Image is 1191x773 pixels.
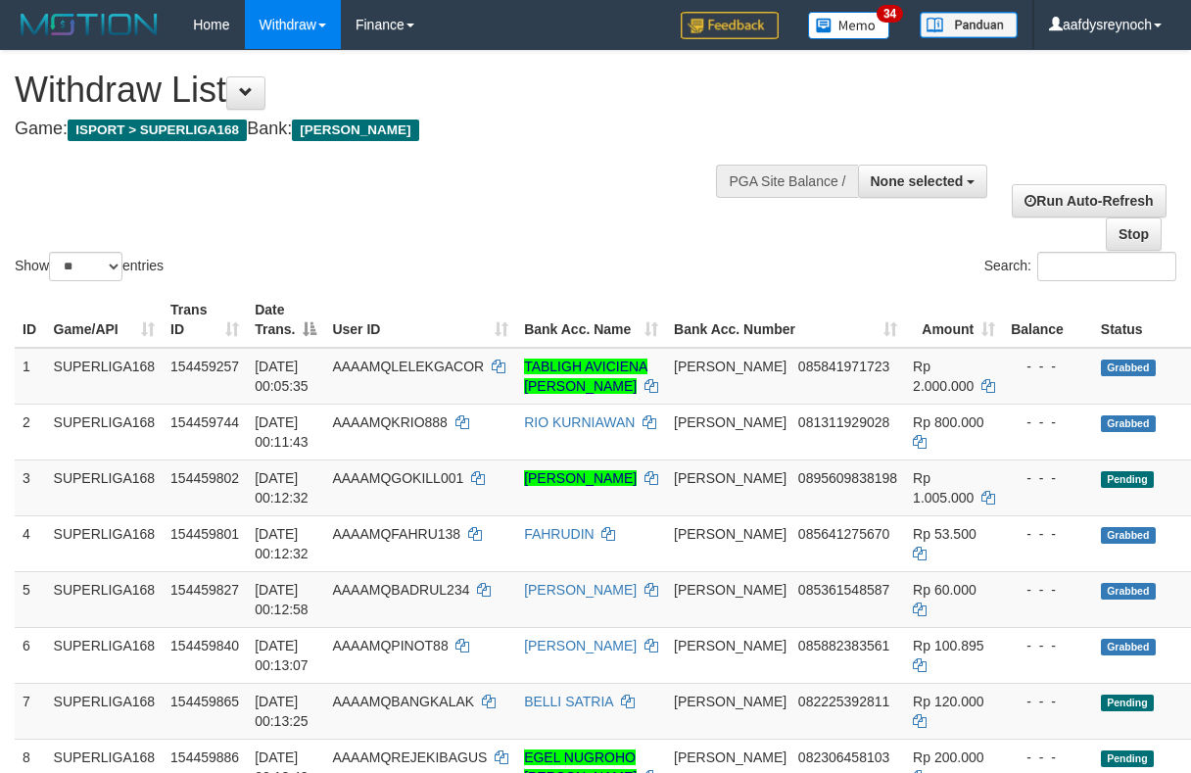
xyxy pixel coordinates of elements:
span: [PERSON_NAME] [292,120,418,141]
td: 7 [15,683,46,739]
span: Pending [1101,471,1154,488]
a: [PERSON_NAME] [524,582,637,598]
span: Rp 800.000 [913,414,983,430]
td: SUPERLIGA168 [46,515,164,571]
span: 154459886 [170,749,239,765]
span: [PERSON_NAME] [674,638,786,653]
th: Balance [1003,292,1093,348]
a: FAHRUDIN [524,526,595,542]
th: Amount: activate to sort column ascending [905,292,1003,348]
td: SUPERLIGA168 [46,683,164,739]
th: User ID: activate to sort column ascending [324,292,516,348]
input: Search: [1037,252,1176,281]
td: 4 [15,515,46,571]
span: [DATE] 00:12:32 [255,470,309,506]
span: Grabbed [1101,415,1156,432]
div: - - - [1011,468,1085,488]
span: [PERSON_NAME] [674,526,786,542]
span: 34 [877,5,903,23]
span: Rp 1.005.000 [913,470,974,506]
span: AAAAMQREJEKIBAGUS [332,749,487,765]
img: MOTION_logo.png [15,10,164,39]
label: Search: [984,252,1176,281]
td: 5 [15,571,46,627]
button: None selected [858,165,988,198]
span: AAAAMQGOKILL001 [332,470,463,486]
div: PGA Site Balance / [716,165,857,198]
span: Grabbed [1101,527,1156,544]
span: [PERSON_NAME] [674,470,786,486]
th: ID [15,292,46,348]
img: Button%20Memo.svg [808,12,890,39]
th: Date Trans.: activate to sort column descending [247,292,324,348]
span: 154459257 [170,359,239,374]
th: Bank Acc. Number: activate to sort column ascending [666,292,905,348]
a: [PERSON_NAME] [524,638,637,653]
span: [PERSON_NAME] [674,694,786,709]
a: RIO KURNIAWAN [524,414,635,430]
span: Copy 085841971723 to clipboard [798,359,889,374]
div: - - - [1011,692,1085,711]
span: Pending [1101,695,1154,711]
span: Rp 120.000 [913,694,983,709]
span: Pending [1101,750,1154,767]
span: [PERSON_NAME] [674,749,786,765]
span: [DATE] 00:13:07 [255,638,309,673]
td: SUPERLIGA168 [46,404,164,459]
div: - - - [1011,524,1085,544]
span: Rp 2.000.000 [913,359,974,394]
td: SUPERLIGA168 [46,348,164,405]
span: AAAAMQFAHRU138 [332,526,460,542]
span: Rp 100.895 [913,638,983,653]
h1: Withdraw List [15,71,775,110]
a: [PERSON_NAME] [524,470,637,486]
span: Rp 200.000 [913,749,983,765]
span: AAAAMQPINOT88 [332,638,448,653]
span: ISPORT > SUPERLIGA168 [68,120,247,141]
span: Grabbed [1101,583,1156,600]
label: Show entries [15,252,164,281]
span: [PERSON_NAME] [674,414,786,430]
img: panduan.png [920,12,1018,38]
div: - - - [1011,412,1085,432]
div: - - - [1011,636,1085,655]
span: [DATE] 00:05:35 [255,359,309,394]
span: Copy 082306458103 to clipboard [798,749,889,765]
span: AAAAMQBADRUL234 [332,582,469,598]
div: - - - [1011,580,1085,600]
span: 154459744 [170,414,239,430]
span: Grabbed [1101,639,1156,655]
select: Showentries [49,252,122,281]
a: BELLI SATRIA [524,694,613,709]
span: AAAAMQKRIO888 [332,414,448,430]
a: Stop [1106,217,1162,251]
td: 3 [15,459,46,515]
div: - - - [1011,357,1085,376]
span: Grabbed [1101,360,1156,376]
span: 154459802 [170,470,239,486]
span: [DATE] 00:11:43 [255,414,309,450]
span: Copy 082225392811 to clipboard [798,694,889,709]
span: AAAAMQBANGKALAK [332,694,474,709]
span: [DATE] 00:12:32 [255,526,309,561]
span: [DATE] 00:13:25 [255,694,309,729]
span: 154459865 [170,694,239,709]
a: Run Auto-Refresh [1012,184,1166,217]
div: - - - [1011,748,1085,767]
th: Trans ID: activate to sort column ascending [163,292,247,348]
span: AAAAMQLELEKGACOR [332,359,484,374]
span: 154459827 [170,582,239,598]
span: [PERSON_NAME] [674,582,786,598]
td: 1 [15,348,46,405]
th: Bank Acc. Name: activate to sort column ascending [516,292,666,348]
h4: Game: Bank: [15,120,775,139]
span: Copy 081311929028 to clipboard [798,414,889,430]
span: Copy 0895609838198 to clipboard [798,470,897,486]
td: SUPERLIGA168 [46,459,164,515]
a: TABLIGH AVICIENA [PERSON_NAME] [524,359,647,394]
td: 2 [15,404,46,459]
span: [DATE] 00:12:58 [255,582,309,617]
span: Rp 53.500 [913,526,977,542]
span: Copy 085882383561 to clipboard [798,638,889,653]
span: 154459801 [170,526,239,542]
